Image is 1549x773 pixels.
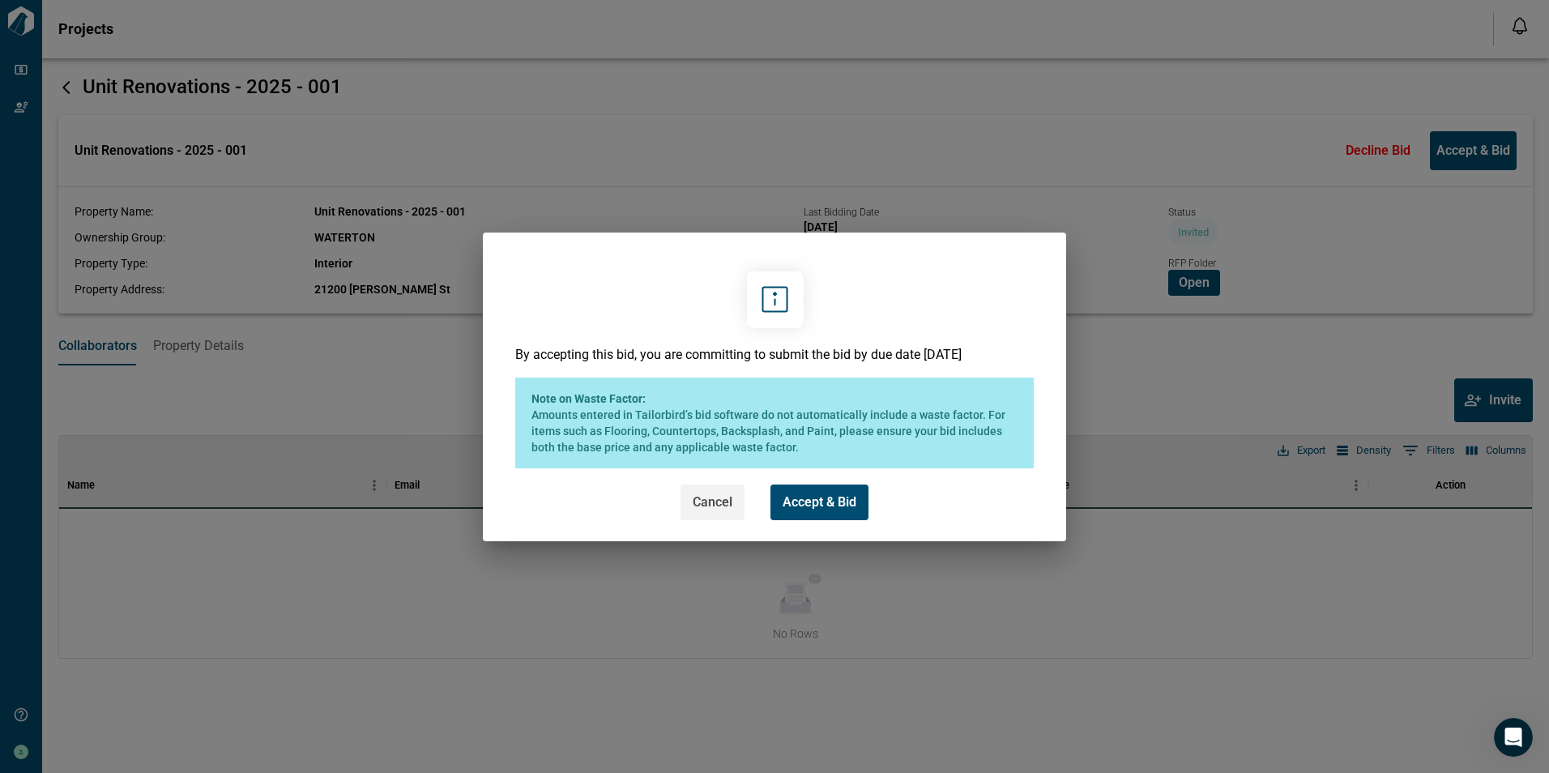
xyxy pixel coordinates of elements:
p: By accepting this bid, you are committing to submit the bid by due date [DATE] [515,345,1034,365]
iframe: Intercom live chat [1494,718,1533,757]
span: Amounts entered in Tailorbird’s bid software do not automatically include a waste factor. For ite... [531,407,1018,455]
button: Cancel [681,485,745,520]
span: Cancel [693,494,732,510]
span: Accept & Bid [783,494,856,510]
button: Accept & Bid [770,485,868,520]
span: Note on Waste Factor: [531,391,646,407]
